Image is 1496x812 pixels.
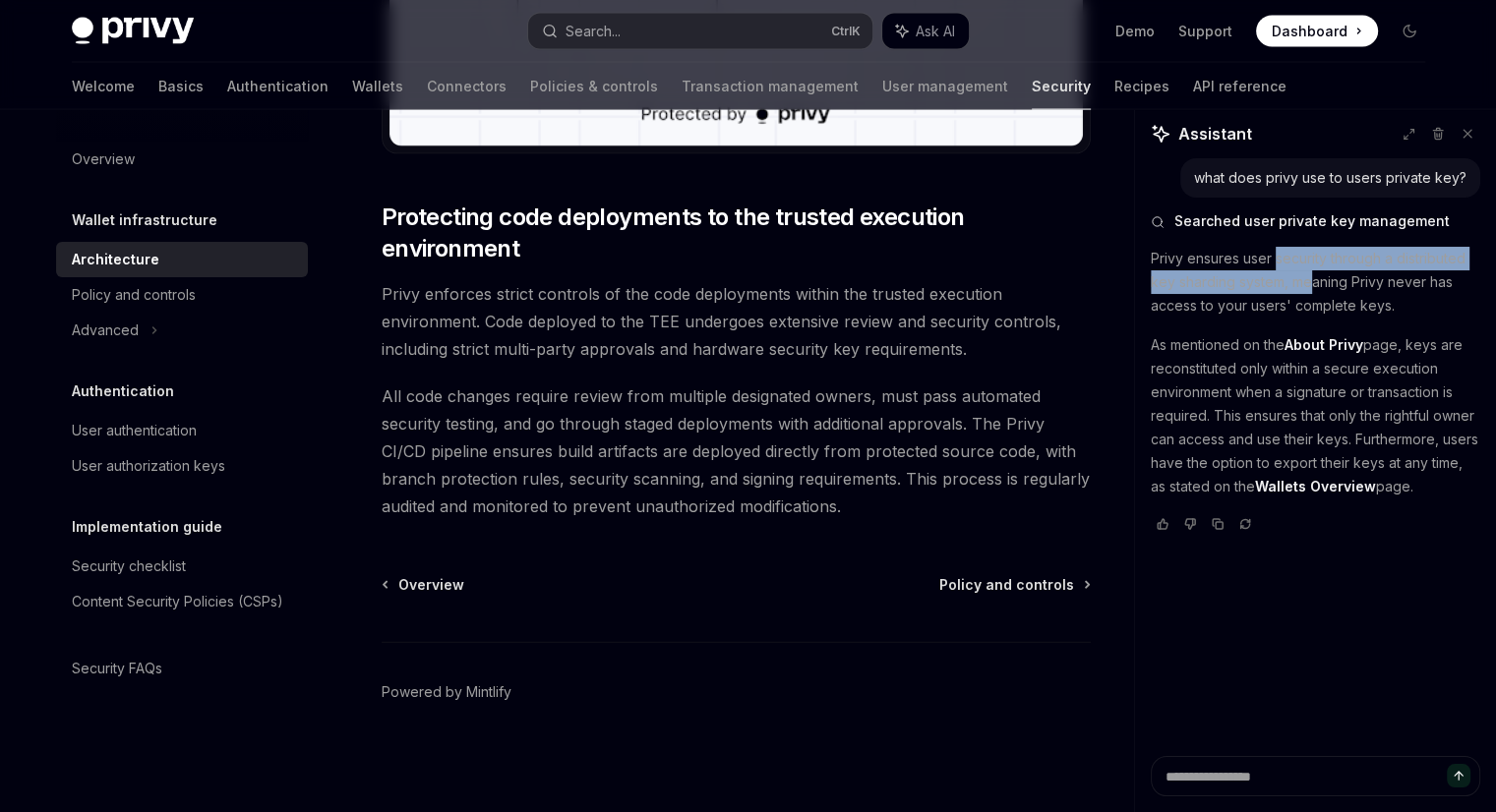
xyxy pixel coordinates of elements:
a: Content Security Policies (CSPs) [56,584,308,619]
a: Overview [56,142,308,177]
span: Privy enforces strict controls of the code deployments within the trusted execution environment. ... [382,280,1091,363]
a: Basics [158,63,204,110]
div: Advanced [72,319,139,342]
button: Toggle dark mode [1394,16,1425,47]
a: User authorization keys [56,448,308,484]
span: Ctrl K [831,24,861,39]
h5: Authentication [72,379,174,403]
div: Security FAQs [72,657,162,680]
a: Support [1178,22,1232,41]
a: Welcome [72,63,135,110]
a: Policy and controls [939,575,1089,595]
strong: Wallets Overview [1255,478,1376,494]
h5: Wallet infrastructure [72,208,217,232]
button: Send message [1447,764,1470,787]
a: Transaction management [682,63,859,110]
div: Content Security Policies (CSPs) [72,590,283,613]
a: User authentication [56,413,308,448]
button: Searched user private key management [1151,211,1480,231]
a: Authentication [227,63,329,110]
div: Architecture [72,248,159,271]
span: Protecting code deployments to the trusted execution environment [382,202,1091,264]
button: Search...CtrlK [528,14,872,49]
div: User authorization keys [72,454,225,478]
a: Architecture [56,242,308,277]
a: Policy and controls [56,277,308,313]
div: Security checklist [72,554,186,578]
a: Overview [384,575,464,595]
span: Policy and controls [939,575,1074,595]
span: Assistant [1178,122,1252,145]
a: Demo [1115,22,1155,41]
p: Privy ensures user security through a distributed key sharding system, meaning Privy never has ac... [1151,247,1480,318]
button: Ask AI [882,14,969,49]
h5: Implementation guide [72,515,222,539]
a: API reference [1193,63,1287,110]
div: Policy and controls [72,283,196,307]
a: Recipes [1114,63,1169,110]
a: Dashboard [1256,16,1378,47]
img: dark logo [72,18,194,45]
div: Search... [566,20,621,43]
p: As mentioned on the page, keys are reconstituted only within a secure execution environment when ... [1151,333,1480,498]
a: Policies & controls [530,63,658,110]
span: Ask AI [916,22,955,41]
a: Connectors [427,63,507,110]
div: User authentication [72,419,197,442]
a: Security FAQs [56,651,308,686]
span: Dashboard [1272,22,1347,41]
div: Overview [72,147,135,171]
span: Overview [398,575,464,595]
span: All code changes require review from multiple designated owners, must pass automated security tes... [382,382,1091,520]
strong: About Privy [1285,336,1363,353]
a: Security [1032,63,1091,110]
a: Powered by Mintlify [382,682,511,702]
span: Searched user private key management [1174,211,1450,231]
a: Wallets [352,63,403,110]
div: what does privy use to users private key? [1194,168,1466,188]
a: Security checklist [56,549,308,584]
a: User management [882,63,1008,110]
